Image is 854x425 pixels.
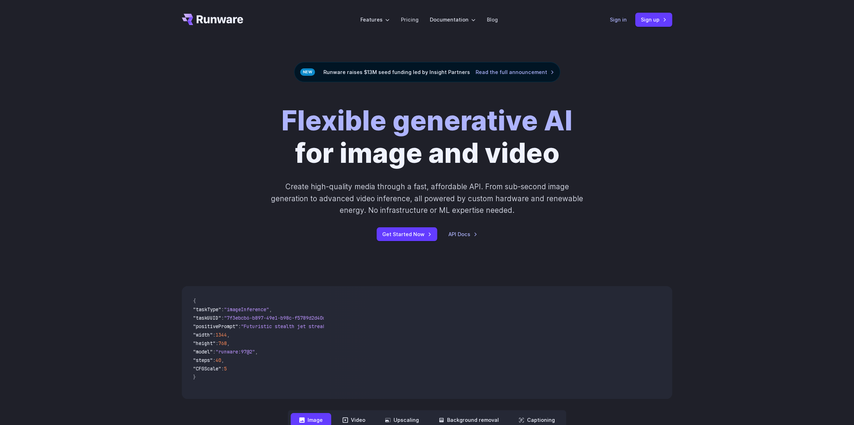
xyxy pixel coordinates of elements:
[281,104,573,137] strong: Flexible generative AI
[241,323,497,329] span: "Futuristic stealth jet streaking through a neon-lit cityscape with glowing purple exhaust"
[216,349,255,355] span: "runware:97@2"
[182,14,243,25] a: Go to /
[193,365,221,372] span: "CFGScale"
[360,16,390,24] label: Features
[294,62,560,82] div: Runware raises $13M seed funding led by Insight Partners
[193,298,196,304] span: {
[193,374,196,380] span: }
[193,357,213,363] span: "steps"
[227,332,230,338] span: ,
[216,357,221,363] span: 40
[213,332,216,338] span: :
[281,105,573,170] h1: for image and video
[213,349,216,355] span: :
[270,181,584,216] p: Create high-quality media through a fast, affordable API. From sub-second image generation to adv...
[224,365,227,372] span: 5
[224,315,331,321] span: "7f3ebcb6-b897-49e1-b98c-f5789d2d40d7"
[193,340,216,346] span: "height"
[221,315,224,321] span: :
[401,16,419,24] a: Pricing
[193,306,221,313] span: "taskType"
[216,332,227,338] span: 1344
[430,16,476,24] label: Documentation
[193,323,238,329] span: "positivePrompt"
[476,68,554,76] a: Read the full announcement
[269,306,272,313] span: ,
[193,332,213,338] span: "width"
[216,340,218,346] span: :
[487,16,498,24] a: Blog
[221,365,224,372] span: :
[227,340,230,346] span: ,
[238,323,241,329] span: :
[377,227,437,241] a: Get Started Now
[255,349,258,355] span: ,
[610,16,627,24] a: Sign in
[193,315,221,321] span: "taskUUID"
[193,349,213,355] span: "model"
[224,306,269,313] span: "imageInference"
[448,230,477,238] a: API Docs
[221,306,224,313] span: :
[221,357,224,363] span: ,
[218,340,227,346] span: 768
[635,13,672,26] a: Sign up
[213,357,216,363] span: :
